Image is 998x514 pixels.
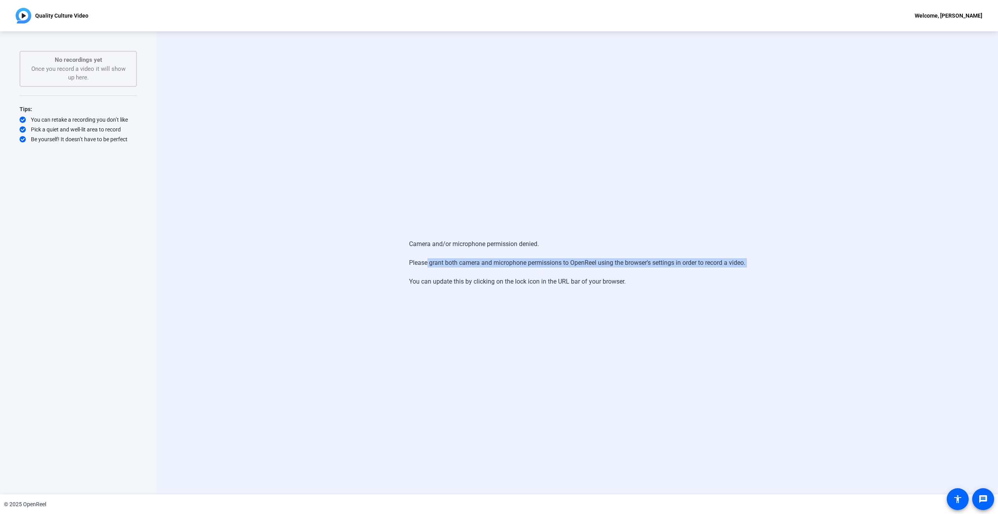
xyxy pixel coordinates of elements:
img: OpenReel logo [16,8,31,23]
div: © 2025 OpenReel [4,500,46,509]
mat-icon: message [978,494,988,504]
div: Pick a quiet and well-lit area to record [20,126,137,133]
div: Tips: [20,104,137,114]
div: Welcome, [PERSON_NAME] [915,11,982,20]
p: No recordings yet [28,56,128,65]
div: Be yourself! It doesn’t have to be perfect [20,135,137,143]
p: Quality Culture Video [35,11,88,20]
div: Camera and/or microphone permission denied. Please grant both camera and microphone permissions t... [409,232,745,294]
mat-icon: accessibility [953,494,962,504]
div: Once you record a video it will show up here. [28,56,128,82]
div: You can retake a recording you don’t like [20,116,137,124]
